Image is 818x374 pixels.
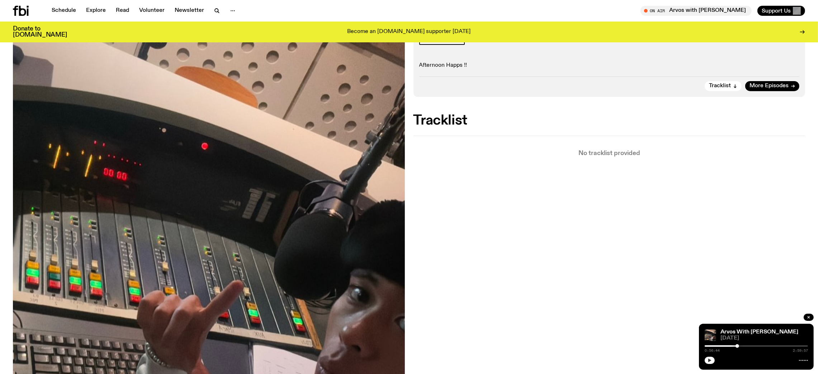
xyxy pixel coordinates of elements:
span: 0:56:44 [705,349,720,352]
button: On AirArvos with [PERSON_NAME] [640,6,752,16]
span: Tracklist [709,83,731,89]
a: Explore [82,6,110,16]
p: No tracklist provided [413,150,805,156]
button: Support Us [757,6,805,16]
a: Arvos With [PERSON_NAME] [720,329,798,335]
p: Afternoon Happs !! [419,62,800,69]
a: Volunteer [135,6,169,16]
span: 2:59:57 [793,349,808,352]
span: Support Us [762,8,791,14]
h2: Tracklist [413,114,805,127]
p: Become an [DOMAIN_NAME] supporter [DATE] [347,29,471,35]
a: More Episodes [745,81,799,91]
a: Read [112,6,133,16]
a: Newsletter [170,6,208,16]
span: More Episodes [750,83,789,89]
button: Tracklist [705,81,742,91]
a: Schedule [47,6,80,16]
h3: Donate to [DOMAIN_NAME] [13,26,67,38]
span: [DATE] [720,336,808,341]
